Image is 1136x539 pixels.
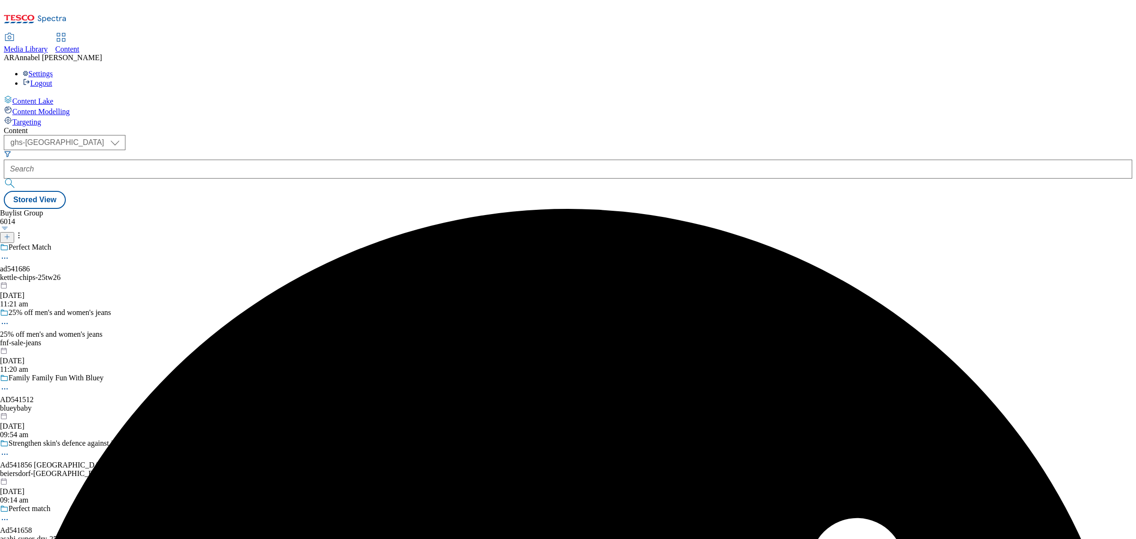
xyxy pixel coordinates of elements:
div: Strengthen skin's defence against irritation [9,439,137,448]
span: Content [55,45,80,53]
input: Search [4,160,1132,179]
a: Content [55,34,80,54]
div: Content [4,126,1132,135]
svg: Search Filters [4,150,11,158]
a: Logout [23,79,52,87]
button: Stored View [4,191,66,209]
span: Media Library [4,45,48,53]
span: Targeting [12,118,41,126]
span: AR [4,54,14,62]
span: Content Lake [12,97,53,105]
span: Annabel [PERSON_NAME] [14,54,102,62]
span: Content Modelling [12,108,70,116]
a: Targeting [4,116,1132,126]
a: Content Modelling [4,106,1132,116]
div: Perfect Match [9,243,51,252]
div: Perfect match [9,504,50,513]
a: Content Lake [4,95,1132,106]
div: 25% off men's and women's jeans [9,308,111,317]
a: Media Library [4,34,48,54]
a: Settings [23,70,53,78]
div: Family Family Fun With Bluey [9,374,104,382]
